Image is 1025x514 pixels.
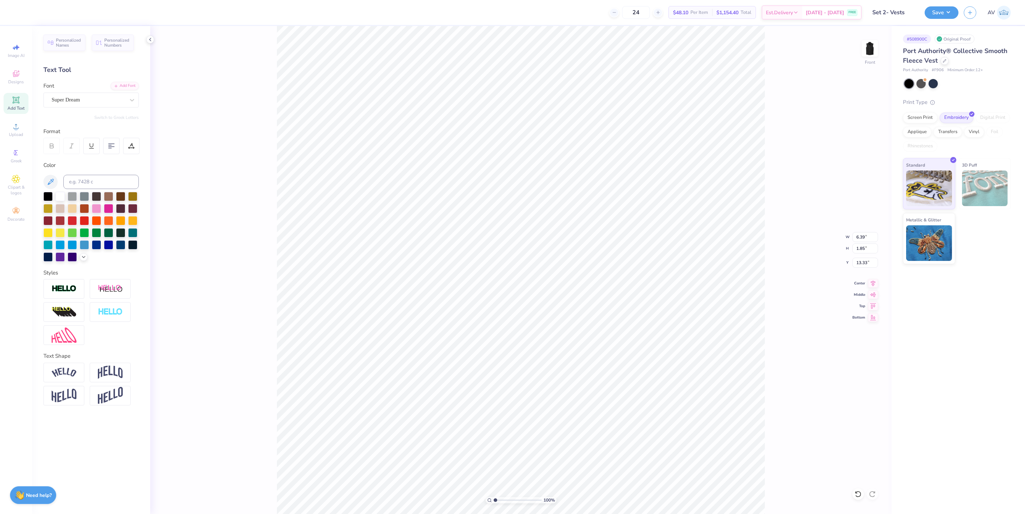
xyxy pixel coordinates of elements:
div: Add Font [111,82,139,90]
span: FREE [848,10,856,15]
img: Arc [52,368,77,377]
div: Digital Print [976,112,1010,123]
img: Rise [98,387,123,404]
input: – – [622,6,650,19]
span: Top [852,304,865,309]
button: Save [925,6,958,19]
div: Applique [903,127,931,137]
span: [DATE] - [DATE] [806,9,844,16]
span: Port Authority [903,67,928,73]
span: $1,154.40 [716,9,738,16]
div: Front [865,59,875,65]
span: Designs [8,79,24,85]
span: Per Item [690,9,708,16]
button: Switch to Greek Letters [94,115,139,120]
strong: Need help? [26,492,52,499]
span: Est. Delivery [766,9,793,16]
img: 3D Puff [962,171,1008,206]
span: # F906 [932,67,944,73]
span: Upload [9,132,23,137]
div: Vinyl [964,127,984,137]
div: # 508900C [903,35,931,43]
div: Original Proof [935,35,974,43]
div: Rhinestones [903,141,937,152]
img: Shadow [98,284,123,293]
img: Stroke [52,285,77,293]
input: Untitled Design [867,5,919,20]
img: Flag [52,389,77,403]
span: Image AI [8,53,25,58]
a: AV [988,6,1011,20]
img: 3d Illusion [52,306,77,318]
div: Embroidery [940,112,973,123]
div: Styles [43,269,139,277]
span: Port Authority® Collective Smooth Fleece Vest [903,47,1008,65]
img: Front [863,41,877,56]
input: e.g. 7428 c [63,175,139,189]
span: Clipart & logos [4,184,28,196]
div: Color [43,161,139,169]
span: Greek [11,158,22,164]
img: Negative Space [98,308,123,316]
img: Aargy Velasco [997,6,1011,20]
span: Metallic & Glitter [906,216,941,224]
span: Minimum Order: 12 + [947,67,983,73]
img: Free Distort [52,327,77,343]
span: AV [988,9,995,17]
span: Bottom [852,315,865,320]
span: Personalized Names [56,38,81,48]
span: Decorate [7,216,25,222]
span: Add Text [7,105,25,111]
img: Standard [906,171,952,206]
span: Personalized Numbers [104,38,130,48]
div: Print Type [903,98,1011,106]
label: Font [43,82,54,90]
span: Standard [906,161,925,169]
div: Screen Print [903,112,937,123]
div: Text Tool [43,65,139,75]
div: Transfers [934,127,962,137]
span: $48.10 [673,9,688,16]
div: Format [43,127,140,136]
img: Metallic & Glitter [906,225,952,261]
span: 3D Puff [962,161,977,169]
div: Foil [986,127,1003,137]
span: Total [741,9,751,16]
span: Middle [852,292,865,297]
div: Text Shape [43,352,139,360]
span: Center [852,281,865,286]
img: Arch [98,366,123,379]
span: 100 % [543,497,555,503]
